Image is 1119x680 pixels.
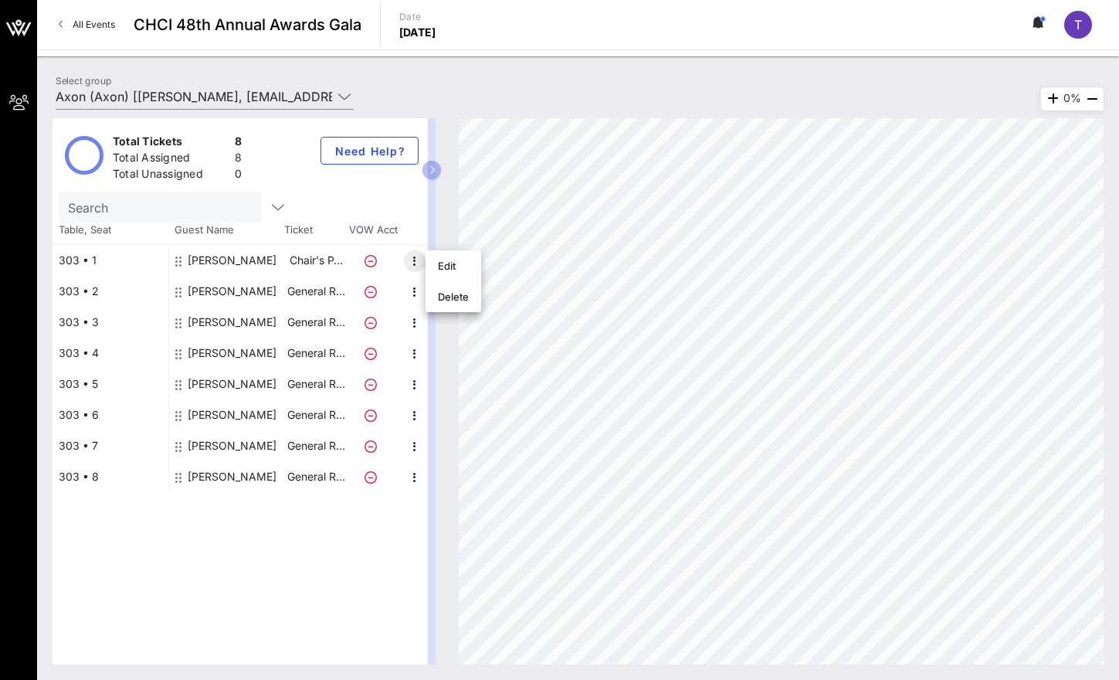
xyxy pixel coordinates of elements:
div: T [1064,11,1092,39]
div: 8 [235,150,242,169]
div: Grace Kenney [188,461,276,492]
p: General R… [285,276,347,307]
div: Ngoc Nguyen [188,338,276,369]
div: Matt Dernoga [188,369,276,399]
span: CHCI 48th Annual Awards Gala [134,13,361,36]
p: [DATE] [399,25,436,40]
div: Rachel Chasalow [188,276,276,307]
span: VOW Acct [346,223,400,238]
div: Total Assigned [113,150,229,169]
div: 0% [1041,87,1104,110]
div: 303 • 2 [53,276,168,307]
span: Table, Seat [53,223,168,238]
div: 8 [235,134,242,153]
p: Chair's P… [285,245,347,276]
span: All Events [73,19,115,30]
div: Total Unassigned [113,166,229,185]
span: Guest Name [168,223,284,238]
div: 303 • 8 [53,461,168,492]
p: General R… [285,369,347,399]
p: General R… [285,461,347,492]
label: Select group [56,75,111,87]
a: All Events [49,12,124,37]
div: 303 • 5 [53,369,168,399]
p: Date [399,9,436,25]
span: Need Help? [334,144,405,158]
div: 303 • 1 [53,245,168,276]
div: 303 • 6 [53,399,168,430]
button: Need Help? [320,137,419,165]
div: Alison Fox [188,307,276,338]
span: T [1074,17,1082,32]
span: Ticket [284,223,346,238]
div: 303 • 4 [53,338,168,369]
div: Total Tickets [113,134,229,153]
div: Taevion Johnson [188,430,276,461]
div: Delete [438,291,469,303]
div: Edit [438,260,469,272]
p: General R… [285,430,347,461]
div: Elizabeth Smith [188,399,276,430]
p: General R… [285,338,347,369]
p: General R… [285,399,347,430]
div: 0 [235,166,242,185]
div: 303 • 7 [53,430,168,461]
p: General R… [285,307,347,338]
div: 303 • 3 [53,307,168,338]
div: Ven Neralla [188,245,276,276]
